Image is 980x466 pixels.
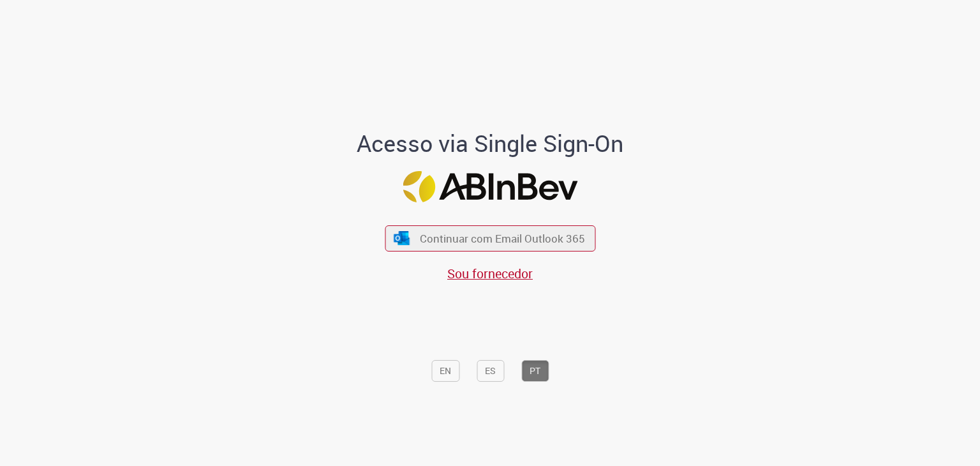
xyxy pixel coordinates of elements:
[313,131,667,156] h1: Acesso via Single Sign-On
[385,225,595,252] button: ícone Azure/Microsoft 360 Continuar com Email Outlook 365
[521,360,549,382] button: PT
[420,231,585,246] span: Continuar com Email Outlook 365
[447,265,533,282] a: Sou fornecedor
[431,360,459,382] button: EN
[477,360,504,382] button: ES
[393,232,411,245] img: ícone Azure/Microsoft 360
[403,171,577,202] img: Logo ABInBev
